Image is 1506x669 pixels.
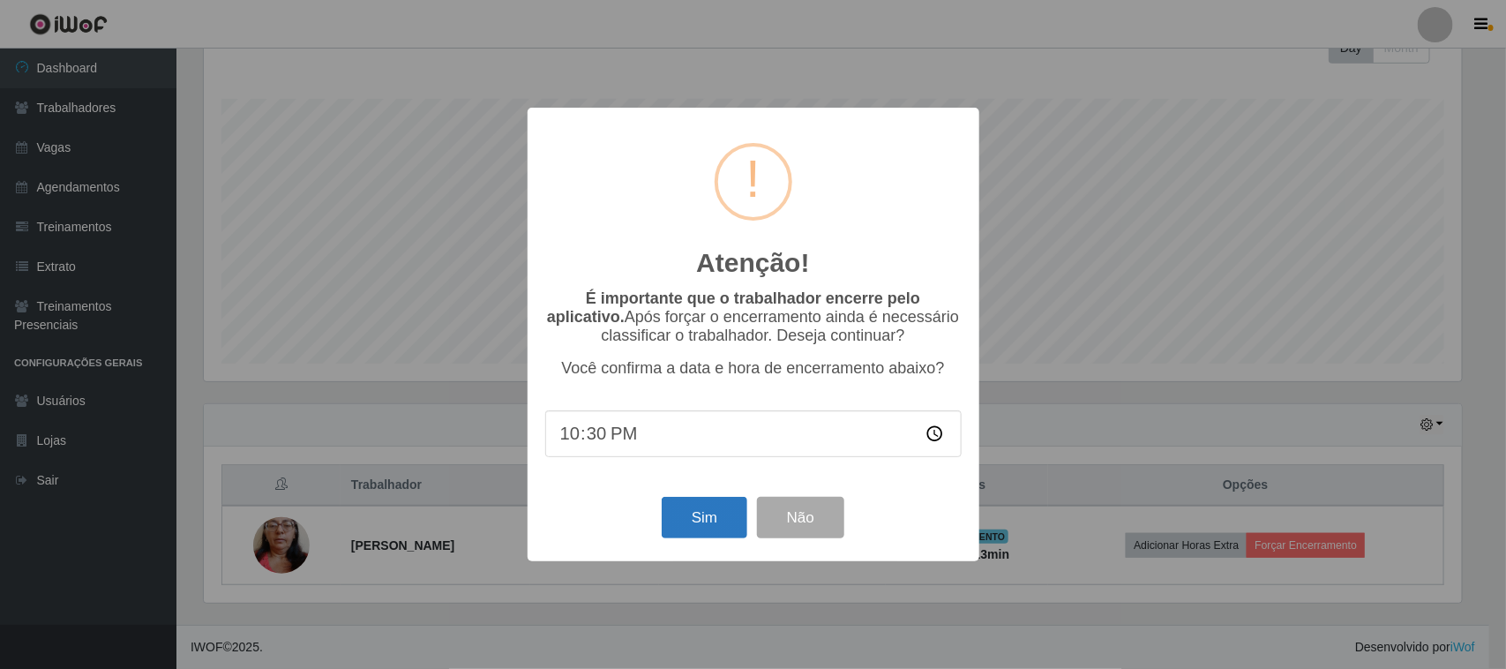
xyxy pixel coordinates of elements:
[757,497,844,538] button: Não
[545,289,962,345] p: Após forçar o encerramento ainda é necessário classificar o trabalhador. Deseja continuar?
[545,359,962,378] p: Você confirma a data e hora de encerramento abaixo?
[662,497,747,538] button: Sim
[547,289,920,326] b: É importante que o trabalhador encerre pelo aplicativo.
[696,247,809,279] h2: Atenção!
